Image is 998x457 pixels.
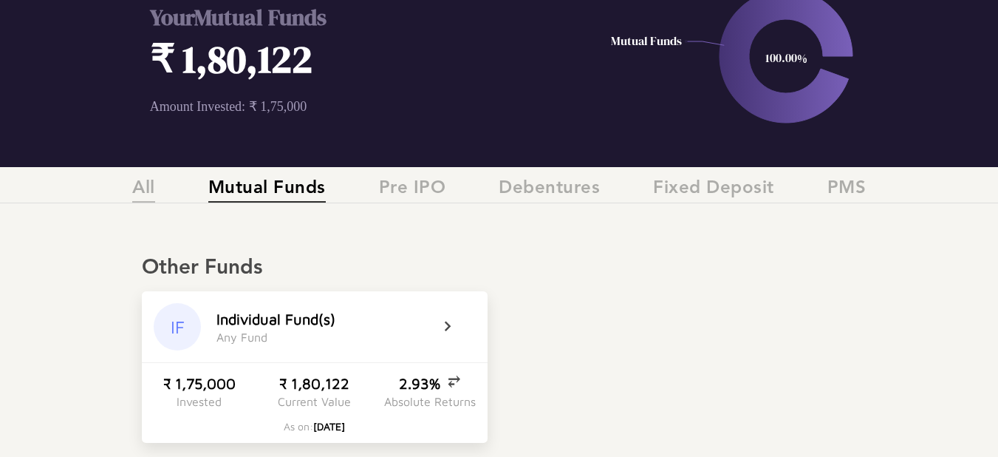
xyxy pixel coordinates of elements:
[132,178,155,203] span: All
[278,395,351,408] div: Current Value
[313,420,345,433] span: [DATE]
[284,420,345,433] div: As on:
[611,33,682,49] text: Mutual Funds
[142,256,856,281] div: Other Funds
[216,311,335,328] div: I n d i v i d u a l F u n d ( s )
[379,178,446,203] span: Pre IPO
[499,178,600,203] span: Debentures
[208,178,326,203] span: Mutual Funds
[653,178,774,203] span: Fixed Deposit
[163,375,236,392] div: ₹ 1,75,000
[399,375,460,392] div: 2.93%
[216,331,267,344] div: A n y F u n d
[150,2,574,33] h2: Your Mutual Funds
[279,375,349,392] div: ₹ 1,80,122
[154,303,201,351] div: IF
[150,33,574,85] h1: ₹ 1,80,122
[150,98,574,115] p: Amount Invested: ₹ 1,75,000
[384,395,476,408] div: Absolute Returns
[827,178,867,203] span: PMS
[765,50,807,66] text: 100.00%
[177,395,222,408] div: Invested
